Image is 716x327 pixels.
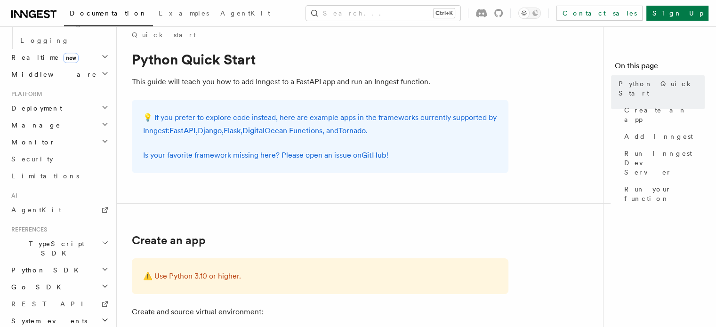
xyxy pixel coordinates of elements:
[11,206,61,214] span: AgentKit
[620,102,705,128] a: Create an app
[242,126,322,135] a: DigitalOcean Functions
[619,79,705,98] span: Python Quick Start
[220,9,270,17] span: AgentKit
[8,262,111,279] button: Python SDK
[8,117,111,134] button: Manage
[556,6,643,21] a: Contact sales
[8,167,111,184] a: Limitations
[646,6,708,21] a: Sign Up
[518,8,541,19] button: Toggle dark mode
[8,316,87,326] span: System events
[11,300,91,308] span: REST API
[434,8,455,18] kbd: Ctrl+K
[20,37,69,44] span: Logging
[615,75,705,102] a: Python Quick Start
[159,9,209,17] span: Examples
[338,126,366,135] a: Tornado
[8,137,56,147] span: Monitor
[8,295,111,312] a: REST API
[624,132,693,141] span: Add Inngest
[8,239,102,258] span: TypeScript SDK
[620,145,705,181] a: Run Inngest Dev Server
[362,151,386,160] a: GitHub
[8,100,111,117] button: Deployment
[8,265,84,275] span: Python SDK
[153,3,215,25] a: Examples
[169,126,196,135] a: FastAPI
[64,3,153,26] a: Documentation
[215,3,276,25] a: AgentKit
[8,235,111,262] button: TypeScript SDK
[132,305,508,319] p: Create and source virtual environment:
[8,90,42,98] span: Platform
[8,49,111,66] button: Realtimenew
[8,104,62,113] span: Deployment
[306,6,460,21] button: Search...Ctrl+K
[8,134,111,151] button: Monitor
[224,126,241,135] a: Flask
[8,53,79,62] span: Realtime
[70,9,147,17] span: Documentation
[132,234,206,247] a: Create an app
[198,126,222,135] a: Django
[63,53,79,63] span: new
[132,75,508,88] p: This guide will teach you how to add Inngest to a FastAPI app and run an Inngest function.
[143,270,497,283] p: ⚠️ Use Python 3.10 or higher.
[8,201,111,218] a: AgentKit
[624,149,705,177] span: Run Inngest Dev Server
[11,172,79,180] span: Limitations
[8,66,111,83] button: Middleware
[8,192,17,199] span: AI
[620,128,705,145] a: Add Inngest
[143,111,497,137] p: 💡 If you prefer to explore code instead, here are example apps in the frameworks currently suppor...
[8,70,97,79] span: Middleware
[624,105,705,124] span: Create an app
[11,155,53,163] span: Security
[8,282,67,292] span: Go SDK
[620,181,705,207] a: Run your function
[8,120,61,130] span: Manage
[8,151,111,167] a: Security
[16,32,111,49] a: Logging
[8,279,111,295] button: Go SDK
[143,149,497,162] p: Is your favorite framework missing here? Please open an issue on !
[624,184,705,203] span: Run your function
[132,30,196,40] a: Quick start
[8,226,47,233] span: References
[615,60,705,75] h4: On this page
[132,51,508,68] h1: Python Quick Start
